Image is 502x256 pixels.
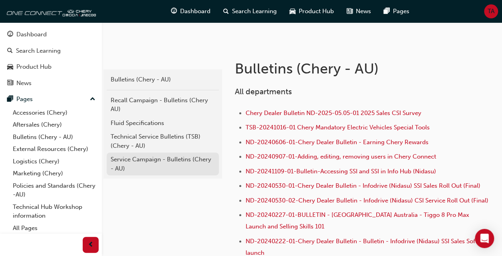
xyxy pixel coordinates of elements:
div: Recall Campaign - Bulletins (Chery AU) [111,96,215,114]
img: oneconnect [4,3,96,19]
a: All Pages [10,222,99,234]
span: Pages [393,7,409,16]
span: car-icon [7,64,13,71]
span: Search Learning [232,7,277,16]
a: Accessories (Chery) [10,107,99,119]
span: news-icon [7,80,13,87]
span: prev-icon [88,240,94,250]
span: guage-icon [7,31,13,38]
div: Product Hub [16,62,52,71]
a: External Resources (Chery) [10,143,99,155]
a: car-iconProduct Hub [283,3,340,20]
span: up-icon [90,94,95,105]
a: Product Hub [3,60,99,74]
h1: Bulletins (Chery - AU) [235,60,441,77]
a: guage-iconDashboard [165,3,217,20]
a: Service Campaign - Bulletins (Chery - AU) [107,153,219,175]
button: DashboardSearch LearningProduct HubNews [3,26,99,92]
a: Policies and Standards (Chery -AU) [10,180,99,201]
a: Technical Hub Workshop information [10,201,99,222]
a: ND-20240530-01-Chery Dealer Bulletin - Infodrive (Nidasu) SSI Sales Roll Out (Final) [246,182,480,189]
a: Bulletins (Chery - AU) [107,73,219,87]
span: car-icon [290,6,296,16]
div: Dashboard [16,30,47,39]
span: TA [488,7,494,16]
a: news-iconNews [340,3,377,20]
div: Bulletins (Chery - AU) [111,75,215,84]
span: All departments [235,87,292,96]
span: search-icon [7,48,13,55]
a: Fluid Specifications [107,116,219,130]
a: TSB-20241016-01 Chery Mandatory Electric Vehicles Special Tools [246,124,430,131]
span: Product Hub [299,7,334,16]
div: Pages [16,95,33,104]
a: pages-iconPages [377,3,416,20]
a: search-iconSearch Learning [217,3,283,20]
div: News [16,79,32,88]
span: search-icon [223,6,229,16]
div: Open Intercom Messenger [475,229,494,248]
a: ND-20240907-01-Adding, editing, removing users in Chery Connect [246,153,436,160]
span: guage-icon [171,6,177,16]
a: Bulletins (Chery - AU) [10,131,99,143]
span: Dashboard [180,7,210,16]
span: pages-icon [7,96,13,103]
a: Search Learning [3,44,99,58]
a: ND-20240606-01-Chery Dealer Bulletin - Earning Chery Rewards [246,139,429,146]
a: News [3,76,99,91]
a: Technical Service Bulletins (TSB) (Chery - AU) [107,130,219,153]
a: Aftersales (Chery) [10,119,99,131]
button: Pages [3,92,99,107]
a: ND-20240530-02-Chery Dealer Bulletin - Infodrive (Nidasu) CSI Service Roll Out (Final) [246,197,488,204]
span: News [356,7,371,16]
div: Technical Service Bulletins (TSB) (Chery - AU) [111,132,215,150]
span: pages-icon [384,6,390,16]
a: Recall Campaign - Bulletins (Chery AU) [107,93,219,116]
a: Logistics (Chery) [10,155,99,168]
div: Service Campaign - Bulletins (Chery - AU) [111,155,215,173]
a: ND-20241109-01-Bulletin-Accessing SSI and SSI in Info Hub (Nidasu) [246,168,436,175]
a: Chery Dealer Bulletin ND-2025-05.05-01 2025 Sales CSI Survey [246,109,421,117]
button: TA [484,4,498,18]
div: Search Learning [16,46,61,56]
a: Dashboard [3,27,99,42]
a: Marketing (Chery) [10,167,99,180]
div: Fluid Specifications [111,119,215,128]
span: news-icon [347,6,353,16]
a: ND-20240227-01-BULLETIN - [GEOGRAPHIC_DATA] Australia - Tiggo 8 Pro Max Launch and Selling Skills... [246,211,471,230]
